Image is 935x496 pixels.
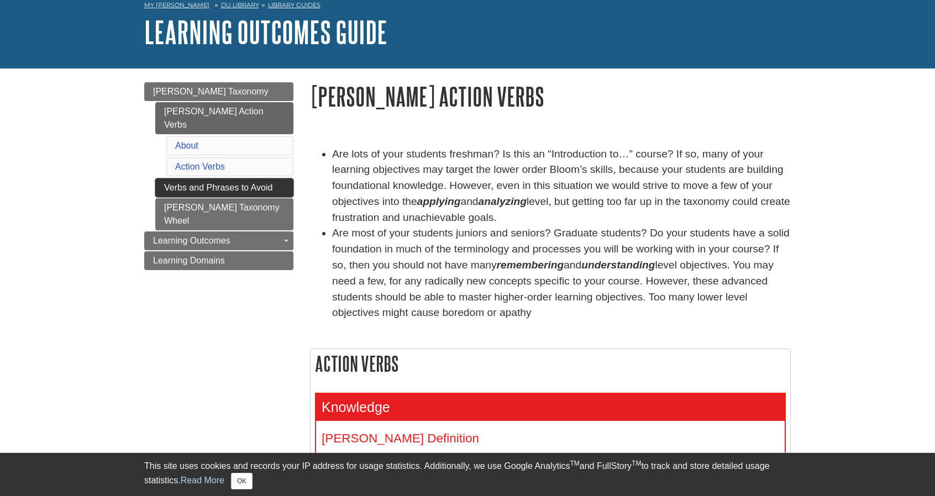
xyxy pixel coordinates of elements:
li: Are lots of your students freshman? Is this an “Introduction to…” course? If so, many of your lea... [332,146,791,226]
a: DU Library [221,1,259,9]
sup: TM [570,460,579,467]
h2: Action Verbs [311,349,790,378]
a: [PERSON_NAME] Action Verbs [155,102,293,134]
a: About [175,141,198,150]
em: remembering [497,259,564,271]
strong: analyzing [479,196,527,207]
a: Verbs and Phrases to Avoid [155,178,293,197]
dd: Remember previously learned information [344,451,779,466]
span: Learning Domains [153,256,225,265]
h3: Knowledge [316,394,785,421]
div: Guide Page Menu [144,82,293,270]
a: [PERSON_NAME] Taxonomy [144,82,293,101]
li: Are most of your students juniors and seniors? Graduate students? Do your students have a solid f... [332,225,791,321]
div: This site uses cookies and records your IP address for usage statistics. Additionally, we use Goo... [144,460,791,489]
a: Learning Outcomes [144,231,293,250]
span: Learning Outcomes [153,236,230,245]
a: Learning Outcomes Guide [144,15,387,49]
span: [PERSON_NAME] Taxonomy [153,87,269,96]
strong: applying [417,196,461,207]
button: Close [231,473,253,489]
a: Read More [181,476,224,485]
a: Action Verbs [175,162,225,171]
h1: [PERSON_NAME] Action Verbs [310,82,791,110]
a: Learning Domains [144,251,293,270]
a: My [PERSON_NAME] [144,1,209,10]
h4: [PERSON_NAME] Definition [322,432,779,446]
a: [PERSON_NAME] Taxonomy Wheel [155,198,293,230]
sup: TM [632,460,641,467]
a: Library Guides [268,1,321,9]
em: understanding [581,259,655,271]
